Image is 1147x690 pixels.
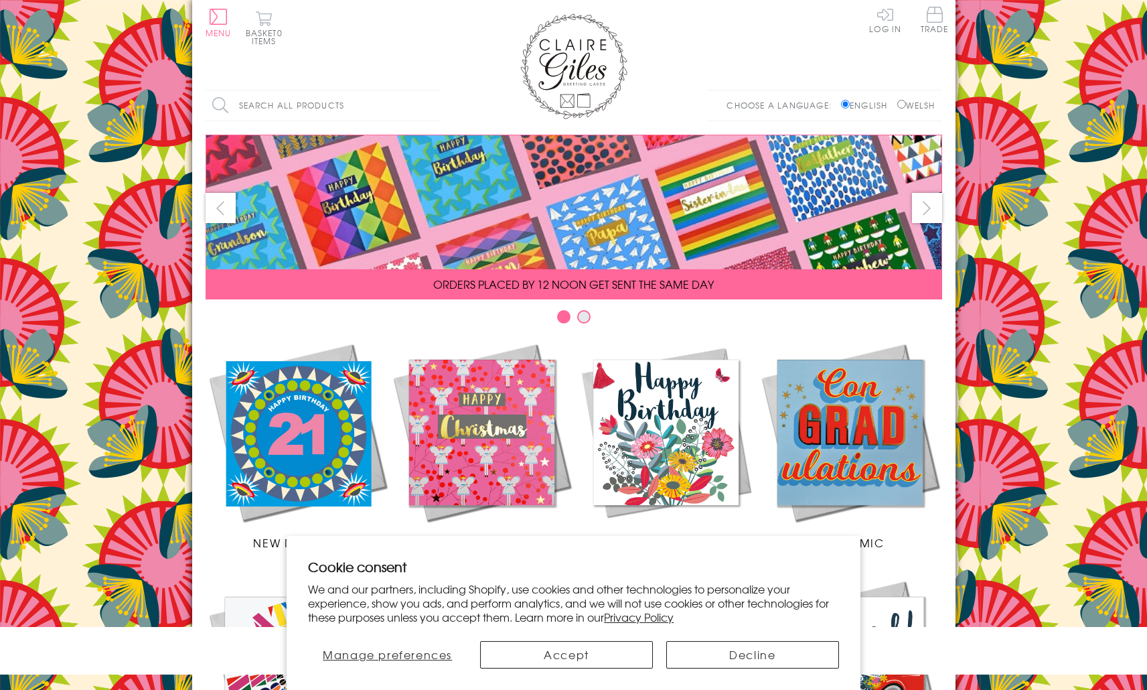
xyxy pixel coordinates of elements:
span: Birthdays [633,535,698,551]
img: Claire Giles Greetings Cards [520,13,627,119]
span: Christmas [447,535,516,551]
button: next [912,193,942,223]
h2: Cookie consent [308,557,839,576]
button: Basket0 items [246,11,283,45]
input: Search all products [206,90,440,121]
a: New Releases [206,340,390,551]
span: Academic [816,535,885,551]
span: New Releases [253,535,341,551]
button: Menu [206,9,232,37]
button: Carousel Page 1 (Current Slide) [557,310,570,324]
input: Welsh [897,100,906,109]
p: Choose a language: [727,99,838,111]
label: Welsh [897,99,935,111]
a: Birthdays [574,340,758,551]
a: Privacy Policy [604,609,674,625]
a: Academic [758,340,942,551]
span: Menu [206,27,232,39]
button: Carousel Page 2 [577,310,591,324]
a: Trade [921,7,949,36]
div: Carousel Pagination [206,309,942,330]
button: prev [206,193,236,223]
button: Accept [480,641,653,669]
button: Decline [666,641,839,669]
input: English [841,100,850,109]
button: Manage preferences [308,641,467,669]
span: Trade [921,7,949,33]
p: We and our partners, including Shopify, use cookies and other technologies to personalize your ex... [308,582,839,624]
span: 0 items [252,27,283,47]
a: Christmas [390,340,574,551]
input: Search [427,90,440,121]
span: Manage preferences [323,646,452,663]
label: English [841,99,894,111]
span: ORDERS PLACED BY 12 NOON GET SENT THE SAME DAY [433,276,714,292]
a: Log In [869,7,901,33]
